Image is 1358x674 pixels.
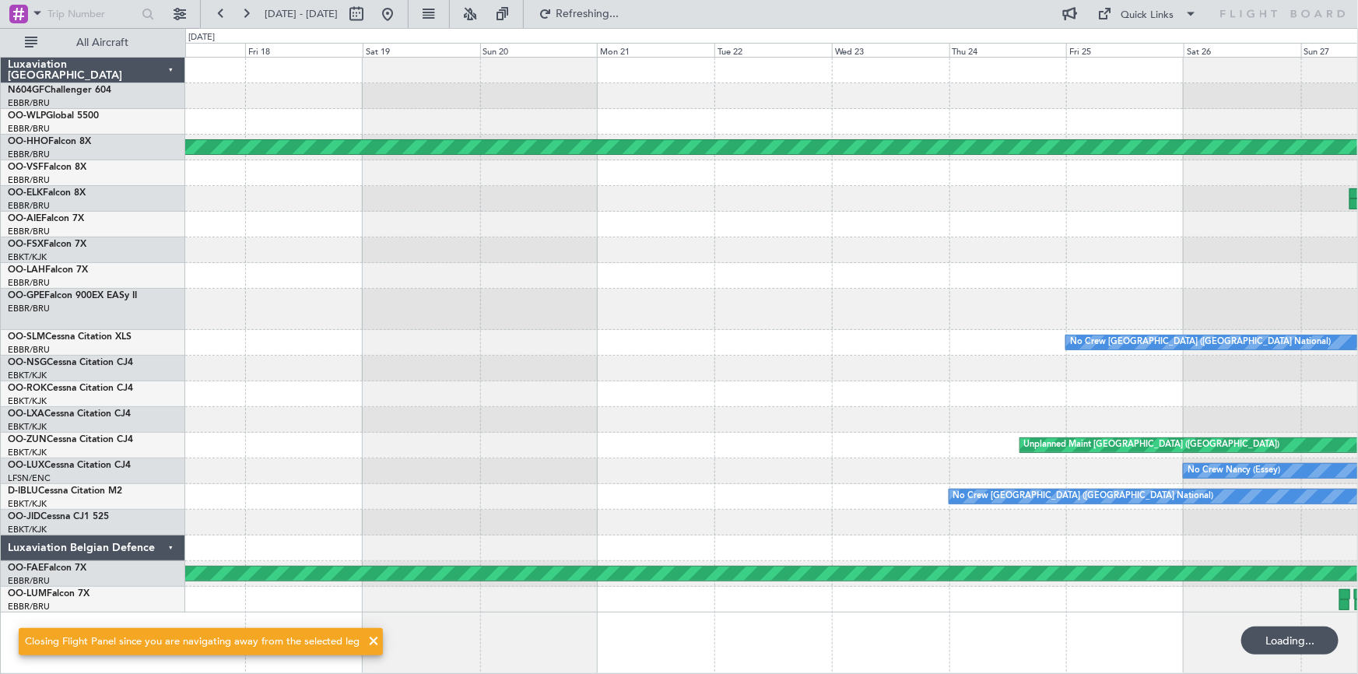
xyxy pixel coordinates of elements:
span: OO-LXA [8,409,44,419]
span: OO-LUX [8,461,44,470]
span: OO-SLM [8,332,45,342]
span: OO-JID [8,512,40,521]
div: No Crew Nancy (Essey) [1188,459,1280,483]
span: OO-GPE [8,291,44,300]
a: OO-JIDCessna CJ1 525 [8,512,109,521]
div: [DATE] [188,31,215,44]
span: OO-VSF [8,163,44,172]
div: No Crew [GEOGRAPHIC_DATA] ([GEOGRAPHIC_DATA] National) [1070,331,1331,354]
span: OO-ROK [8,384,47,393]
span: D-IBLU [8,486,38,496]
span: Refreshing... [555,9,620,19]
span: OO-ELK [8,188,43,198]
span: OO-FSX [8,240,44,249]
span: OO-ZUN [8,435,47,444]
a: OO-ELKFalcon 8X [8,188,86,198]
a: OO-LAHFalcon 7X [8,265,88,275]
div: Sat 26 [1184,43,1301,57]
div: No Crew [GEOGRAPHIC_DATA] ([GEOGRAPHIC_DATA] National) [953,485,1214,508]
a: EBBR/BRU [8,200,50,212]
a: EBKT/KJK [8,498,47,510]
div: Mon 21 [597,43,714,57]
span: OO-HHO [8,137,48,146]
a: OO-FSXFalcon 7X [8,240,86,249]
a: OO-ZUNCessna Citation CJ4 [8,435,133,444]
div: Fri 25 [1066,43,1184,57]
a: OO-AIEFalcon 7X [8,214,84,223]
a: D-IBLUCessna Citation M2 [8,486,122,496]
a: EBBR/BRU [8,174,50,186]
a: LFSN/ENC [8,472,51,484]
button: Quick Links [1090,2,1205,26]
div: Wed 23 [832,43,949,57]
a: EBKT/KJK [8,524,47,535]
span: OO-WLP [8,111,46,121]
a: OO-LUMFalcon 7X [8,589,89,599]
span: All Aircraft [40,37,164,48]
a: OO-NSGCessna Citation CJ4 [8,358,133,367]
a: OO-GPEFalcon 900EX EASy II [8,291,137,300]
span: OO-LAH [8,265,45,275]
a: OO-LXACessna Citation CJ4 [8,409,131,419]
a: EBBR/BRU [8,277,50,289]
a: EBKT/KJK [8,395,47,407]
a: EBBR/BRU [8,226,50,237]
a: EBBR/BRU [8,149,50,160]
button: All Aircraft [17,30,169,55]
div: Tue 22 [714,43,832,57]
a: OO-HHOFalcon 8X [8,137,91,146]
div: Loading... [1241,627,1339,655]
a: OO-FAEFalcon 7X [8,563,86,573]
span: OO-LUM [8,589,47,599]
a: EBBR/BRU [8,344,50,356]
a: EBBR/BRU [8,575,50,587]
div: Sat 19 [363,43,480,57]
div: Sun 20 [480,43,598,57]
div: Quick Links [1121,8,1174,23]
a: EBBR/BRU [8,123,50,135]
a: OO-WLPGlobal 5500 [8,111,99,121]
input: Trip Number [47,2,137,26]
div: Thu 24 [949,43,1067,57]
a: OO-LUXCessna Citation CJ4 [8,461,131,470]
button: Refreshing... [532,2,625,26]
a: EBKT/KJK [8,370,47,381]
a: EBKT/KJK [8,251,47,263]
span: N604GF [8,86,44,95]
div: Closing Flight Panel since you are navigating away from the selected leg [25,634,360,650]
span: OO-NSG [8,358,47,367]
a: OO-SLMCessna Citation XLS [8,332,132,342]
span: [DATE] - [DATE] [265,7,338,21]
a: EBBR/BRU [8,303,50,314]
span: OO-AIE [8,214,41,223]
a: EBBR/BRU [8,601,50,613]
a: N604GFChallenger 604 [8,86,111,95]
a: OO-VSFFalcon 8X [8,163,86,172]
div: Unplanned Maint [GEOGRAPHIC_DATA] ([GEOGRAPHIC_DATA]) [1024,434,1280,457]
div: Fri 18 [245,43,363,57]
a: OO-ROKCessna Citation CJ4 [8,384,133,393]
a: EBBR/BRU [8,97,50,109]
a: EBKT/KJK [8,421,47,433]
span: OO-FAE [8,563,44,573]
div: Thu 17 [128,43,245,57]
a: EBKT/KJK [8,447,47,458]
